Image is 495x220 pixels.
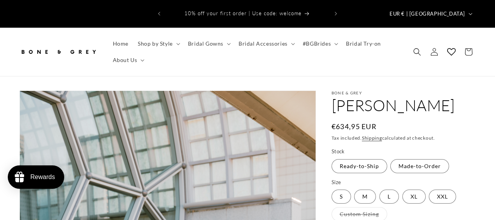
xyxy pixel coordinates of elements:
[19,43,97,60] img: Bone and Grey Bridal
[346,40,381,47] span: Bridal Try-on
[133,35,183,52] summary: Shop by Style
[332,148,346,156] legend: Stock
[390,10,465,18] span: EUR € | [GEOGRAPHIC_DATA]
[327,6,344,21] button: Next announcement
[239,40,288,47] span: Bridal Accessories
[332,190,351,204] label: S
[188,40,223,47] span: Bridal Gowns
[354,190,376,204] label: M
[332,159,387,173] label: Ready-to-Ship
[303,40,331,47] span: #BGBrides
[362,135,382,141] a: Shipping
[184,10,302,16] span: 10% off your first order | Use code: welcome
[332,121,377,132] span: €634,95 EUR
[298,35,341,52] summary: #BGBrides
[332,95,476,115] h1: [PERSON_NAME]
[402,190,426,204] label: XL
[409,43,426,60] summary: Search
[385,6,476,21] button: EUR € | [GEOGRAPHIC_DATA]
[332,134,476,142] div: Tax included. calculated at checkout.
[379,190,399,204] label: L
[30,174,55,181] div: Rewards
[151,6,168,21] button: Previous announcement
[332,90,476,95] p: Bone & Grey
[138,40,173,47] span: Shop by Style
[183,35,234,52] summary: Bridal Gowns
[113,40,128,47] span: Home
[429,190,456,204] label: XXL
[17,40,100,63] a: Bone and Grey Bridal
[108,52,148,68] summary: About Us
[234,35,298,52] summary: Bridal Accessories
[390,159,449,173] label: Made-to-Order
[341,35,386,52] a: Bridal Try-on
[108,35,133,52] a: Home
[332,179,342,186] legend: Size
[113,57,137,64] span: About Us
